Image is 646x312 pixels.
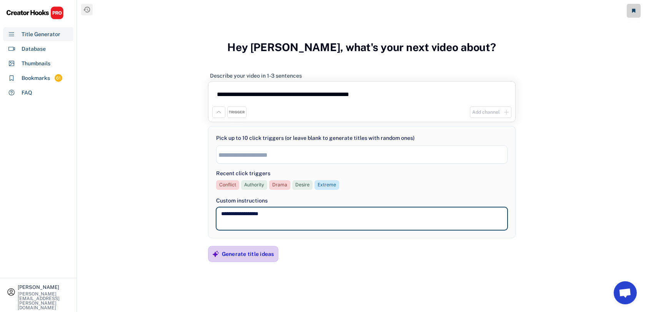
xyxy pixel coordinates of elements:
img: CHPRO%20Logo.svg [6,6,64,20]
div: [PERSON_NAME] [18,285,70,290]
h3: Hey [PERSON_NAME], what's your next video about? [227,33,496,62]
div: [PERSON_NAME][EMAIL_ADDRESS][PERSON_NAME][DOMAIN_NAME] [18,292,70,310]
div: Authority [244,182,264,188]
div: Desire [295,182,310,188]
div: Add channel [472,109,500,116]
div: TRIGGER [229,110,245,115]
div: Custom instructions [216,197,508,205]
div: Describe your video in 1-3 sentences [210,72,302,79]
div: Database [22,45,46,53]
div: Thumbnails [22,60,50,68]
div: Generate title ideas [222,251,274,257]
a: Open chat [614,281,637,304]
div: Extreme [318,182,336,188]
div: Drama [272,182,287,188]
div: Bookmarks [22,74,50,82]
div: Recent click triggers [216,169,270,178]
div: Pick up to 10 click triggers (or leave blank to generate titles with random ones) [216,134,415,142]
div: FAQ [22,89,32,97]
div: 61 [55,75,62,81]
div: Conflict [219,182,236,188]
div: Title Generator [22,30,60,38]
